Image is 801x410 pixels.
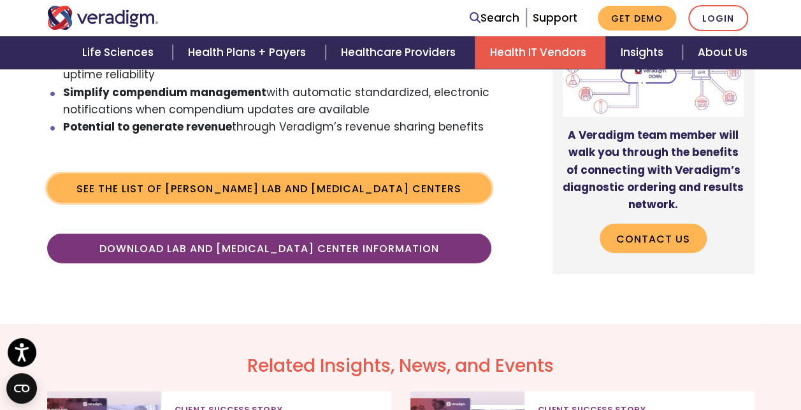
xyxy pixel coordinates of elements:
[605,36,682,69] a: Insights
[598,6,676,31] a: Get Demo
[47,233,491,262] a: Download Lab and [MEDICAL_DATA] Center Information
[63,84,491,118] li: with automatic standardized, electronic notifications when compendium updates are available
[475,36,605,69] a: Health IT Vendors
[67,36,173,69] a: Life Sciences
[688,5,748,31] a: Login
[326,36,475,69] a: Healthcare Providers
[600,223,707,252] a: Contact Us
[47,173,491,202] a: See the list of [PERSON_NAME] Lab and [MEDICAL_DATA] Centers
[173,36,325,69] a: Health Plans + Payers
[563,127,744,212] strong: A Veradigm team member will walk you through the benefits of connecting with Veradigm’s diagnosti...
[6,373,37,404] button: Open CMP widget
[682,36,763,69] a: About Us
[533,10,577,25] a: Support
[63,118,491,136] li: through Veradigm’s revenue sharing benefits
[47,6,159,30] img: Veradigm logo
[470,10,519,27] a: Search
[47,355,754,376] h2: Related Insights, News, and Events
[556,318,786,395] iframe: Drift Chat Widget
[63,119,232,134] strong: Potential to generate revenue
[63,85,266,100] strong: Simplify compendium management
